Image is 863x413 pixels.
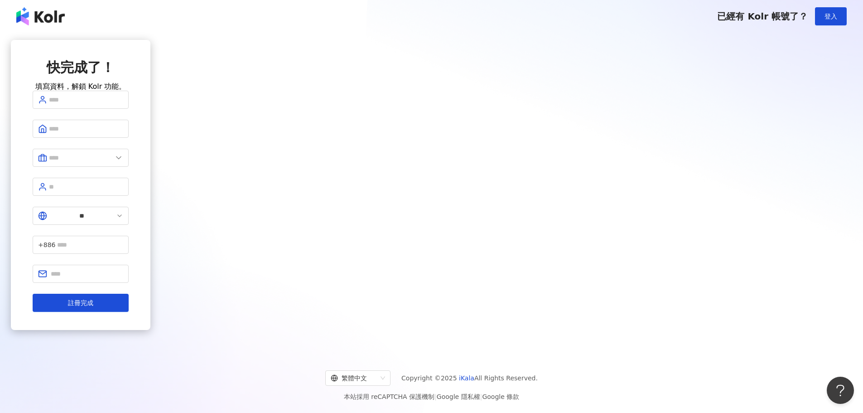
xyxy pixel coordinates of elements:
[331,371,377,385] div: 繁體中文
[824,13,837,20] span: 登入
[434,393,437,400] span: |
[482,393,519,400] a: Google 條款
[815,7,847,25] button: 登入
[401,373,538,384] span: Copyright © 2025 All Rights Reserved.
[437,393,480,400] a: Google 隱私權
[827,377,854,404] iframe: Help Scout Beacon - Open
[480,393,482,400] span: |
[344,391,519,402] span: 本站採用 reCAPTCHA 保護機制
[717,11,808,22] span: 已經有 Kolr 帳號了？
[47,59,115,75] span: 快完成了！
[68,299,93,306] span: 註冊完成
[459,374,474,382] a: iKala
[33,294,129,312] button: 註冊完成
[16,7,65,25] img: logo
[35,82,126,91] span: 填寫資料，解鎖 Kolr 功能。
[38,240,55,250] span: +886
